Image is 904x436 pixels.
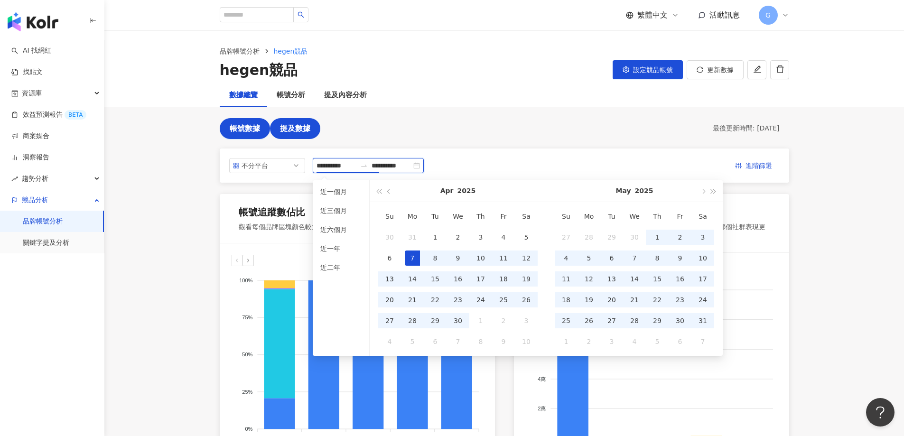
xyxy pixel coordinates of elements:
[538,376,546,382] tspan: 4萬
[242,389,252,395] tspan: 25%
[519,313,534,328] div: 3
[492,227,515,248] td: 2025-04-04
[691,289,714,310] td: 2025-05-24
[627,230,642,245] div: 30
[11,131,49,141] a: 商案媒合
[600,331,623,352] td: 2025-06-03
[492,331,515,352] td: 2025-05-09
[378,227,401,248] td: 2025-03-30
[559,292,574,307] div: 18
[382,230,397,245] div: 30
[615,180,631,202] button: May
[382,271,397,287] div: 13
[317,241,365,256] li: 近一年
[646,227,669,248] td: 2025-05-01
[277,90,305,101] div: 帳號分析
[469,310,492,331] td: 2025-05-01
[515,227,538,248] td: 2025-04-05
[440,180,454,202] button: Apr
[753,65,762,74] span: edit
[220,118,270,139] button: 帳號數據
[555,269,578,289] td: 2025-05-11
[669,206,691,227] th: Fr
[623,331,646,352] td: 2025-06-04
[447,206,469,227] th: We
[578,310,600,331] td: 2025-05-26
[559,230,574,245] div: 27
[691,227,714,248] td: 2025-05-03
[697,66,703,73] span: sync
[646,269,669,289] td: 2025-05-15
[405,271,420,287] div: 14
[496,292,511,307] div: 25
[378,289,401,310] td: 2025-04-20
[713,124,780,133] div: 最後更新時間: [DATE]
[600,310,623,331] td: 2025-05-27
[672,334,688,349] div: 6
[515,206,538,227] th: Sa
[695,313,710,328] div: 31
[428,334,443,349] div: 6
[600,227,623,248] td: 2025-04-29
[360,162,368,169] span: to
[695,250,710,266] div: 10
[424,227,447,248] td: 2025-04-01
[691,310,714,331] td: 2025-05-31
[646,206,669,227] th: Th
[515,310,538,331] td: 2025-05-03
[450,334,466,349] div: 7
[650,271,665,287] div: 15
[242,158,272,173] div: 不分平台
[604,250,619,266] div: 6
[378,331,401,352] td: 2025-05-04
[220,60,298,80] div: hegen競品
[22,189,48,211] span: 競品分析
[473,334,488,349] div: 8
[405,230,420,245] div: 31
[447,227,469,248] td: 2025-04-02
[776,65,784,74] span: delete
[866,398,895,427] iframe: Help Scout Beacon - Open
[600,269,623,289] td: 2025-05-13
[672,230,688,245] div: 2
[519,230,534,245] div: 5
[519,250,534,266] div: 12
[637,10,668,20] span: 繁體中文
[650,230,665,245] div: 1
[280,124,310,133] span: 提及數據
[559,313,574,328] div: 25
[8,12,58,31] img: logo
[378,206,401,227] th: Su
[646,248,669,269] td: 2025-05-08
[691,206,714,227] th: Sa
[650,313,665,328] div: 29
[581,271,596,287] div: 12
[578,206,600,227] th: Mo
[401,227,424,248] td: 2025-03-31
[496,250,511,266] div: 11
[382,250,397,266] div: 6
[469,227,492,248] td: 2025-04-03
[378,248,401,269] td: 2025-04-06
[447,269,469,289] td: 2025-04-16
[765,10,771,20] span: G
[691,331,714,352] td: 2025-06-07
[727,158,780,173] button: 進階篩選
[360,162,368,169] span: swap-right
[405,334,420,349] div: 5
[646,331,669,352] td: 2025-06-05
[669,248,691,269] td: 2025-05-09
[317,222,365,237] li: 近六個月
[450,271,466,287] div: 16
[230,124,260,133] span: 帳號數據
[405,250,420,266] div: 7
[559,271,574,287] div: 11
[239,205,305,219] div: 帳號追蹤數佔比
[473,292,488,307] div: 24
[218,46,261,56] a: 品牌帳號分析
[424,248,447,269] td: 2025-04-08
[450,230,466,245] div: 2
[492,206,515,227] th: Fr
[559,250,574,266] div: 4
[559,334,574,349] div: 1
